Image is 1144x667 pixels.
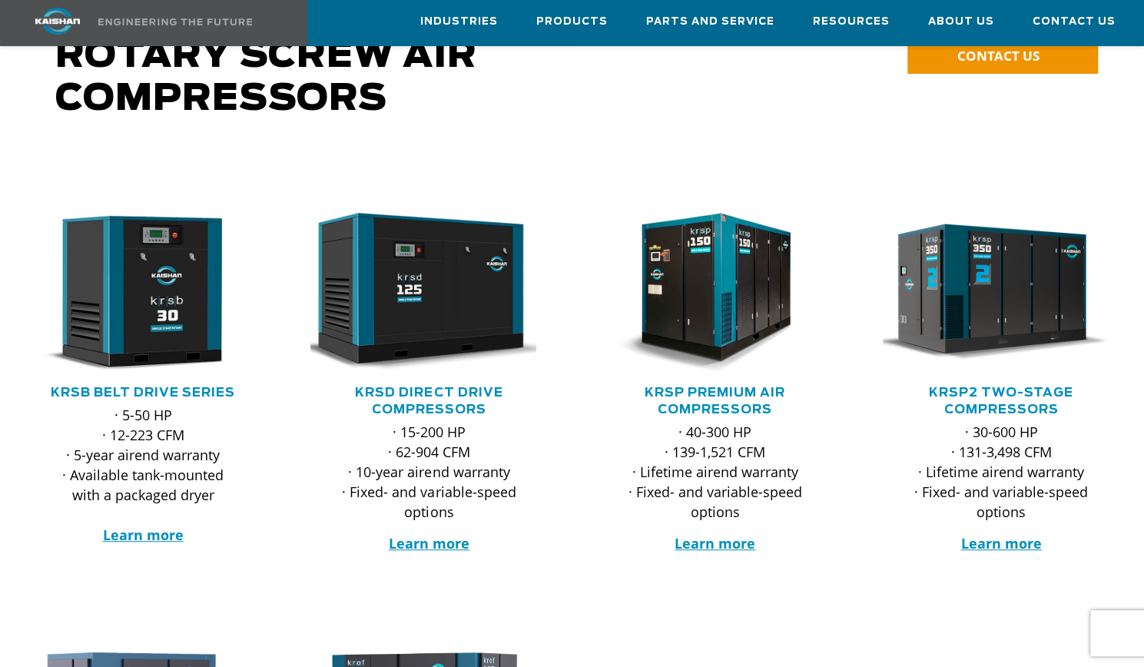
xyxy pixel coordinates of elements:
span: Parts and Service [646,13,774,31]
div: krsd125 [310,213,547,373]
a: About Us [928,1,994,42]
a: Industries [420,1,498,42]
div: krsp150 [597,213,834,373]
a: Parts and Service [646,1,774,42]
a: Learn more [960,534,1041,553]
a: Learn more [103,526,184,544]
a: Products [536,1,608,42]
a: KRSP Premium Air Compressors [645,387,785,416]
p: · 5-50 HP · 12-223 CFM · 5-year airend warranty · Available tank-mounted with a packaged dryer [55,405,230,545]
span: About Us [928,13,994,31]
img: krsb30 [13,213,250,373]
a: Learn more [389,534,469,553]
div: krsb30 [25,213,261,373]
a: KRSD Direct Drive Compressors [355,387,502,416]
a: Learn more [675,534,755,553]
a: Resources [813,1,890,42]
p: · 40-300 HP · 139-1,521 CFM · Lifetime airend warranty · Fixed- and variable-speed options [628,422,803,522]
span: Contact Us [1033,13,1116,31]
span: Industries [420,13,498,31]
img: krsd125 [299,213,536,373]
a: KRSB Belt Drive Series [51,387,235,399]
img: krsp350 [871,213,1109,373]
p: · 30-600 HP · 131-3,498 CFM · Lifetime airend warranty · Fixed- and variable-speed options [914,422,1089,522]
img: Engineering the future [98,18,252,25]
img: krsp150 [585,213,823,373]
a: KRSP2 Two-Stage Compressors [929,387,1073,416]
p: · 15-200 HP · 62-904 CFM · 10-year airend warranty · Fixed- and variable-speed options [341,422,516,522]
a: CONTACT US [907,39,1098,74]
div: krsp350 [883,213,1119,373]
span: Products [536,13,608,31]
span: Resources [813,13,890,31]
a: Contact Us [1033,1,1116,42]
span: CONTACT US [957,47,1039,65]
